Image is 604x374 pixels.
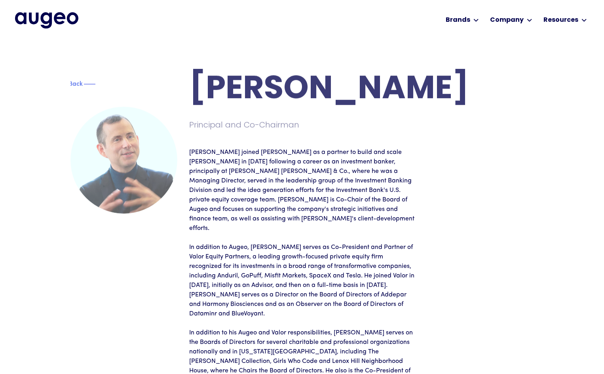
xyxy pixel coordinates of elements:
img: Blue decorative line [84,79,95,89]
div: Back [68,78,83,87]
div: Principal and Co-Chairman [189,119,417,130]
p: ‍ [189,233,415,243]
a: home [15,12,78,28]
h1: [PERSON_NAME] [189,74,534,106]
div: Resources [543,15,578,25]
div: Company [490,15,524,25]
p: [PERSON_NAME] joined [PERSON_NAME] as a partner to build and scale [PERSON_NAME] in [DATE] follow... [189,148,415,233]
a: Blue text arrowBackBlue decorative line [70,80,104,88]
p: ‍ [189,319,415,328]
img: Augeo's full logo in midnight blue. [15,12,78,28]
div: Brands [446,15,470,25]
p: In addition to Augeo, [PERSON_NAME] serves as Co-President and Partner of Valor Equity Partners, ... [189,243,415,319]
